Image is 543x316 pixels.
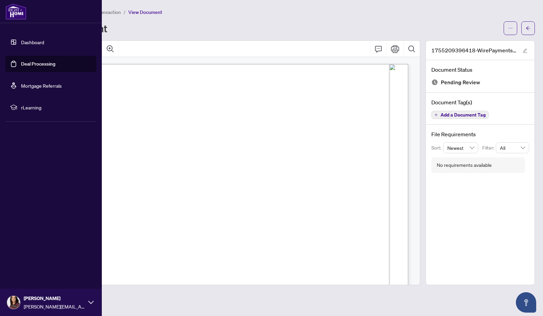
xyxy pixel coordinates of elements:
a: Mortgage Referrals [21,83,62,89]
h4: Document Tag(s) [431,98,529,106]
img: Profile Icon [7,296,20,309]
div: No requirements available [437,161,492,169]
a: Dashboard [21,39,44,45]
span: ellipsis [508,26,513,31]
span: 1755209396418-WirePayments_Authorize-PaymentResults.pdf [431,46,516,54]
p: Sort: [431,144,443,152]
span: All [500,143,525,153]
span: View Document [128,9,162,15]
img: logo [5,3,26,20]
span: [PERSON_NAME][EMAIL_ADDRESS][DOMAIN_NAME] [24,303,85,310]
span: edit [523,48,527,53]
a: Deal Processing [21,61,55,67]
span: [PERSON_NAME] [24,295,85,302]
button: Open asap [516,292,536,313]
span: Newest [447,143,474,153]
span: arrow-left [526,26,530,31]
span: Pending Review [441,78,480,87]
img: Document Status [431,79,438,86]
button: Add a Document Tag [431,111,489,119]
span: View Transaction [85,9,121,15]
li: / [124,8,126,16]
h4: File Requirements [431,130,529,138]
span: Add a Document Tag [441,112,486,117]
p: Filter: [482,144,496,152]
span: rLearning [21,104,92,111]
span: plus [434,113,438,117]
h4: Document Status [431,66,529,74]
